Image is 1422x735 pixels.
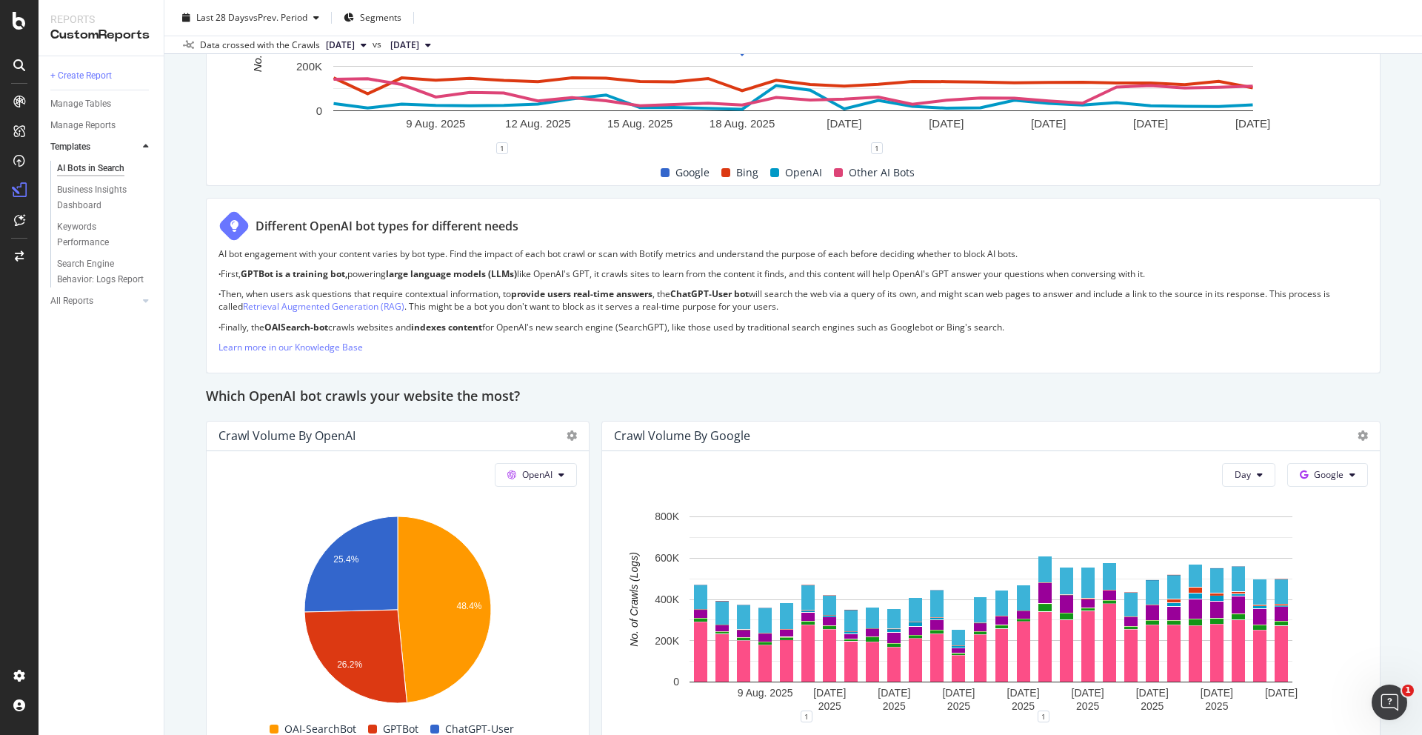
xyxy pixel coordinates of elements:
a: AI Bots in Search [57,161,153,176]
button: Segments [338,6,407,30]
strong: · [218,321,221,333]
div: Keywords Performance [57,219,140,250]
div: Crawl Volume by OpenAI [218,428,355,443]
text: 2025 [1076,700,1099,712]
text: 12 Aug. 2025 [505,117,570,130]
strong: large language models (LLMs) [386,267,517,280]
text: 9 Aug. 2025 [738,687,793,699]
text: 2025 [947,700,970,712]
strong: OAISearch-bot [264,321,328,333]
text: No. of Crawls (Logs) [628,552,640,647]
button: [DATE] [320,36,373,54]
span: Segments [360,11,401,24]
span: 2025 Sep. 1st [326,39,355,52]
div: AI Bots in Search [57,161,124,176]
text: 2025 [1012,700,1035,712]
text: [DATE] [1265,687,1298,699]
a: Manage Reports [50,118,153,133]
div: Search Engine Behavior: Logs Report [57,256,144,287]
span: vs [373,38,384,51]
text: [DATE] [813,687,846,699]
strong: provide users real-time answers [511,287,652,300]
div: Business Insights Dashboard [57,182,142,213]
div: Manage Tables [50,96,111,112]
a: + Create Report [50,68,153,84]
text: 200K [296,59,322,72]
span: Day [1235,468,1251,481]
div: All Reports [50,293,93,309]
text: [DATE] [1007,687,1040,699]
span: Google [1314,468,1343,481]
text: 2025 [1141,700,1164,712]
text: 800K [655,510,679,522]
div: 1 [871,142,883,154]
text: [DATE] [1235,117,1270,130]
text: [DATE] [1072,687,1104,699]
span: 2025 Aug. 4th [390,39,419,52]
button: Day [1222,463,1275,487]
span: vs Prev. Period [249,11,307,24]
div: Reports [50,12,152,27]
span: OpenAI [522,468,553,481]
text: [DATE] [1031,117,1066,130]
text: [DATE] [929,117,964,130]
strong: · [218,267,221,280]
div: CustomReports [50,27,152,44]
text: [DATE] [827,117,861,130]
div: Data crossed with the Crawls [200,39,320,52]
svg: A chart. [218,509,577,716]
div: 1 [496,142,508,154]
text: [DATE] [1133,117,1168,130]
p: Then, when users ask questions that require contextual information, to , the will search the web ... [218,287,1368,313]
text: 25.4% [333,554,358,565]
text: [DATE] [942,687,975,699]
span: Google [675,164,710,182]
div: 1 [1038,711,1049,722]
button: Google [1287,463,1368,487]
text: 9 Aug. 2025 [406,117,465,130]
span: 1 [1402,685,1414,696]
span: Other AI Bots [849,164,915,182]
text: [DATE] [878,687,910,699]
text: 48.4% [456,601,481,611]
a: Search Engine Behavior: Logs Report [57,256,153,287]
div: Different OpenAI bot types for different needs [256,218,518,235]
div: Crawl Volume by Google [614,428,750,443]
text: 26.2% [337,659,362,670]
div: Templates [50,139,90,155]
button: Last 28 DaysvsPrev. Period [176,6,325,30]
text: 200K [655,635,679,647]
strong: GPTBot is a training bot, [241,267,347,280]
text: 2025 [1205,700,1228,712]
text: 400K [655,593,679,605]
p: Finally, the crawls websites and for OpenAI's new search engine (SearchGPT), like those used by t... [218,321,1368,333]
a: Templates [50,139,138,155]
strong: indexes content [411,321,482,333]
div: 1 [801,711,812,722]
a: Retrieval Augmented Generation (RAG) [243,300,404,313]
text: [DATE] [1201,687,1233,699]
span: Last 28 Days [196,11,249,24]
text: 600K [655,552,679,564]
text: 2025 [883,700,906,712]
a: Learn more in our Knowledge Base [218,341,363,353]
text: 18 Aug. 2025 [710,117,775,130]
strong: · [218,287,221,300]
text: 2025 [818,700,841,712]
a: Manage Tables [50,96,153,112]
div: + Create Report [50,68,112,84]
div: Manage Reports [50,118,116,133]
p: First, powering like OpenAI's GPT, it crawls sites to learn from the content it finds, and this c... [218,267,1368,280]
div: Which OpenAI bot crawls your website the most? [206,385,1381,409]
a: All Reports [50,293,138,309]
a: Business Insights Dashboard [57,182,153,213]
text: 15 Aug. 2025 [607,117,672,130]
strong: ChatGPT-User bot [670,287,749,300]
h2: Which OpenAI bot crawls your website the most? [206,385,520,409]
text: 0 [673,676,679,688]
svg: A chart. [614,509,1368,716]
span: Bing [736,164,758,182]
text: [DATE] [1136,687,1169,699]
